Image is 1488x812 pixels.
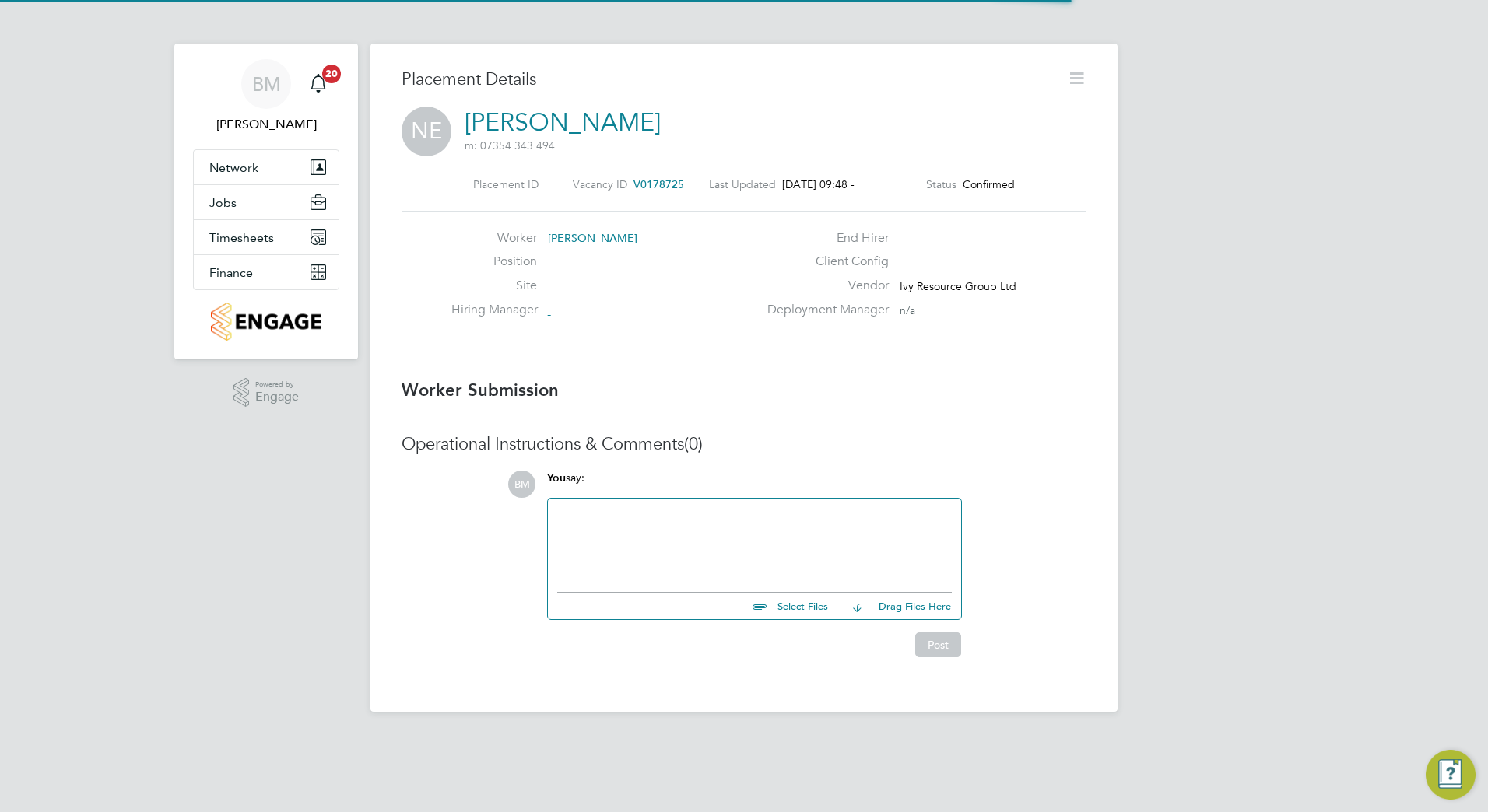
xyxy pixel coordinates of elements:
label: Hiring Manager [451,302,537,318]
a: 20 [303,59,334,109]
button: Post [915,632,961,657]
h3: Placement Details [402,68,1055,91]
label: Last Updated [709,177,776,191]
a: BM[PERSON_NAME] [193,59,339,134]
span: Timesheets [209,230,274,245]
label: Site [451,278,537,294]
span: m: 07354 343 494 [465,138,555,152]
span: NE [402,107,451,156]
span: 20 [322,65,341,83]
span: Powered by [255,378,299,391]
span: (0) [684,433,703,454]
span: BM [508,471,535,498]
span: Engage [255,390,299,404]
label: Client Config [758,254,889,270]
button: Drag Files Here [841,590,952,623]
label: Vendor [758,278,889,294]
label: Status [926,177,956,191]
a: [PERSON_NAME] [465,107,661,138]
button: Finance [194,255,339,289]
a: Powered byEngage [233,378,300,408]
div: say: [547,471,962,498]
label: Placement ID [473,177,539,191]
span: n/a [900,303,915,317]
button: Jobs [194,185,339,219]
a: Go to home page [193,303,339,341]
label: Position [451,254,537,270]
span: Confirmed [963,177,1015,191]
label: Deployment Manager [758,302,889,318]
span: V0178725 [633,177,684,191]
label: Worker [451,230,537,247]
span: Finance [209,265,253,280]
button: Timesheets [194,220,339,254]
button: Engage Resource Center [1426,750,1476,800]
h3: Operational Instructions & Comments [402,433,1086,456]
label: Vacancy ID [573,177,627,191]
b: Worker Submission [402,380,559,401]
span: [PERSON_NAME] [548,231,637,245]
span: Ivy Resource Group Ltd [900,279,1016,293]
span: [DATE] 09:48 - [782,177,855,191]
span: Bradley Martin [193,115,339,134]
nav: Main navigation [174,44,358,359]
img: countryside-properties-logo-retina.png [211,303,321,341]
span: BM [252,74,281,94]
label: End Hirer [758,230,889,247]
span: Jobs [209,195,237,210]
button: Network [194,150,339,184]
span: You [547,471,566,485]
span: Network [209,160,258,175]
